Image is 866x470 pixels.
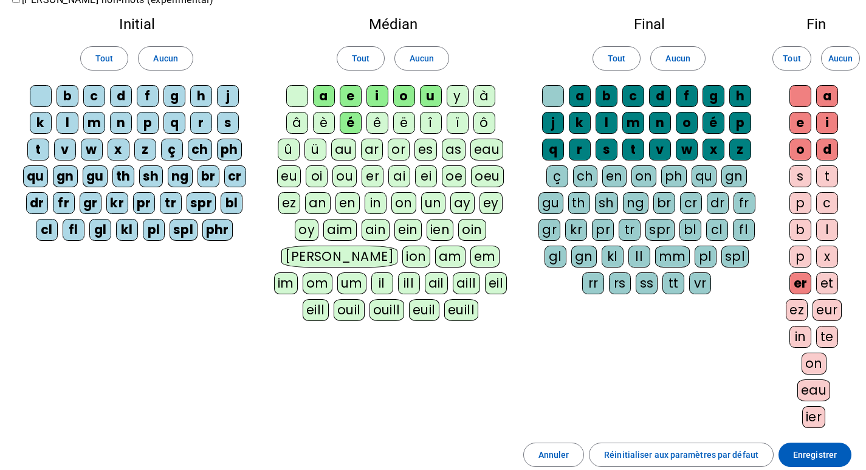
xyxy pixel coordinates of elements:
div: cl [706,219,728,241]
div: oi [306,165,328,187]
div: fl [63,219,84,241]
div: spl [721,246,749,268]
div: p [789,246,811,268]
div: q [542,139,564,161]
div: q [163,112,185,134]
div: f [676,85,698,107]
div: er [362,165,383,187]
div: é [703,112,724,134]
div: f [137,85,159,107]
div: dr [707,192,729,214]
div: gl [545,246,566,268]
span: Aucun [410,51,434,66]
div: gn [571,246,597,268]
div: as [442,139,466,161]
span: Enregistrer [793,448,837,462]
div: eu [277,165,301,187]
span: Aucun [828,51,853,66]
h2: Final [532,17,766,32]
div: s [789,165,811,187]
div: il [371,272,393,294]
div: ill [398,272,420,294]
div: ü [304,139,326,161]
div: i [366,85,388,107]
button: Aucun [821,46,860,71]
div: oeu [471,165,504,187]
div: a [816,85,838,107]
div: k [569,112,591,134]
div: es [414,139,437,161]
div: fr [53,192,75,214]
div: r [190,112,212,134]
div: l [57,112,78,134]
div: ch [573,165,597,187]
div: p [137,112,159,134]
button: Enregistrer [778,443,851,467]
div: cl [36,219,58,241]
div: ô [473,112,495,134]
div: m [622,112,644,134]
div: cr [224,165,246,187]
div: im [274,272,298,294]
div: bl [221,192,242,214]
div: am [435,246,466,268]
div: h [190,85,212,107]
div: dr [26,192,48,214]
span: Annuler [538,448,569,462]
div: or [388,139,410,161]
div: p [789,192,811,214]
div: j [217,85,239,107]
div: on [391,192,416,214]
div: ouil [334,299,365,321]
div: tt [662,272,684,294]
div: z [134,139,156,161]
div: ei [415,165,437,187]
div: g [703,85,724,107]
div: kr [106,192,128,214]
div: on [631,165,656,187]
div: b [57,85,78,107]
div: ê [366,112,388,134]
div: spr [187,192,216,214]
div: spl [170,219,198,241]
div: br [198,165,219,187]
div: t [816,165,838,187]
div: v [54,139,76,161]
div: ail [425,272,448,294]
div: ç [546,165,568,187]
div: euill [444,299,478,321]
span: Tout [608,51,625,66]
div: w [676,139,698,161]
div: en [335,192,360,214]
div: j [542,112,564,134]
div: k [30,112,52,134]
div: z [729,139,751,161]
button: Tout [593,46,641,71]
button: Tout [772,46,811,71]
div: ein [394,219,422,241]
div: eil [485,272,507,294]
div: a [569,85,591,107]
div: ph [217,139,242,161]
h2: Initial [19,17,254,32]
div: et [816,272,838,294]
div: g [163,85,185,107]
button: Annuler [523,443,585,467]
div: euil [409,299,439,321]
div: cr [680,192,702,214]
div: in [365,192,387,214]
div: gr [538,219,560,241]
button: Tout [80,46,128,71]
div: â [286,112,308,134]
div: l [596,112,617,134]
div: te [816,326,838,348]
div: d [649,85,671,107]
div: tr [619,219,641,241]
div: ll [628,246,650,268]
div: rs [609,272,631,294]
div: b [596,85,617,107]
div: qu [692,165,717,187]
div: ph [661,165,687,187]
div: o [393,85,415,107]
div: pr [592,219,614,241]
